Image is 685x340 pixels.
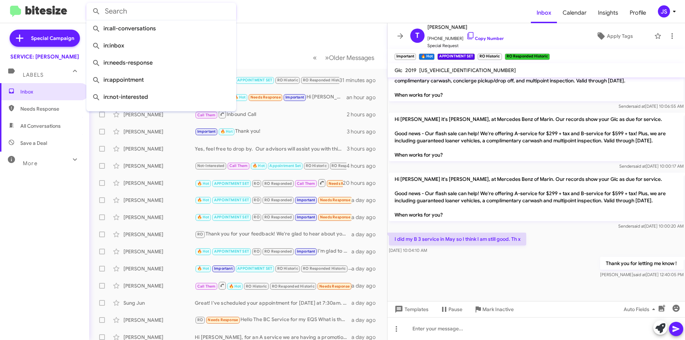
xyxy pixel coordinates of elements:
[351,231,381,238] div: a day ago
[437,54,475,60] small: APPOINTMENT SET
[254,249,259,254] span: RO
[20,105,81,112] span: Needs Response
[23,72,44,78] span: Labels
[197,249,209,254] span: 🔥 Hot
[123,282,195,289] div: [PERSON_NAME]
[195,247,351,255] div: I'm glad to hear that! If you need any maintenance or repairs in the future, feel free to reach out.
[427,31,504,42] span: [PHONE_NUMBER]
[320,198,350,202] span: Needs Response
[329,181,359,186] span: Needs Response
[197,232,203,237] span: RO
[297,215,315,219] span: Important
[389,248,427,253] span: [DATE] 10:04:10 AM
[351,299,381,306] div: a day ago
[197,113,216,117] span: Call Them
[387,303,434,316] button: Templates
[618,303,664,316] button: Auto Fields
[195,316,351,324] div: Hello The BC Service for my EQS What is the price of that service, also, are there any specials o...
[214,266,233,271] span: Important
[92,88,230,106] span: in:not-interested
[237,266,272,271] span: APPOINTMENT SET
[220,129,233,134] span: 🔥 Hot
[347,128,381,135] div: 3 hours ago
[339,77,381,84] div: 31 minutes ago
[343,179,381,187] div: 20 hours ago
[633,163,646,169] span: said at
[123,214,195,221] div: [PERSON_NAME]
[306,163,327,168] span: RO Historic
[331,163,374,168] span: RO Responded Historic
[277,78,298,82] span: RO Historic
[277,266,298,271] span: RO Historic
[123,248,195,255] div: [PERSON_NAME]
[448,303,462,316] span: Pause
[632,223,645,229] span: said at
[405,67,416,73] span: 2019
[86,3,236,20] input: Search
[347,111,381,118] div: 2 hours ago
[123,128,195,135] div: [PERSON_NAME]
[346,94,381,101] div: an hour ago
[347,145,381,152] div: 3 hours ago
[297,181,315,186] span: Call Them
[478,54,502,60] small: RO Historic
[195,213,351,221] div: Perfect
[600,272,684,277] span: [PERSON_NAME] [DATE] 12:40:05 PM
[214,198,249,202] span: APPOINTMENT SET
[197,318,203,322] span: RO
[624,303,658,316] span: Auto Fields
[285,95,304,100] span: Important
[351,214,381,221] div: a day ago
[427,42,504,49] span: Special Request
[123,231,195,238] div: [PERSON_NAME]
[229,284,241,289] span: 🔥 Hot
[592,2,624,23] a: Insights
[195,110,347,119] div: Inbound Call
[92,54,230,71] span: in:needs-response
[624,2,652,23] span: Profile
[309,50,321,65] button: Previous
[195,264,351,273] div: Thank you.
[434,303,468,316] button: Pause
[10,53,79,60] div: SERVICE: [PERSON_NAME]
[92,37,230,54] span: in:inbox
[197,163,225,168] span: Not-Interested
[195,281,351,290] div: Inbound Call
[389,173,684,221] p: Hi [PERSON_NAME] it's [PERSON_NAME], at Mercedes Benz of Marin. Our records show your Glc as due ...
[92,106,230,123] span: in:sold-verified
[254,181,259,186] span: RO
[320,215,350,219] span: Needs Response
[23,160,37,167] span: More
[195,76,339,84] div: Thank you for letting me know !
[419,67,516,73] span: [US_VEHICLE_IDENTIFICATION_NUMBER]
[395,54,416,60] small: Important
[197,266,209,271] span: 🔥 Hot
[214,215,249,219] span: APPOINTMENT SET
[482,303,514,316] span: Mark Inactive
[197,198,209,202] span: 🔥 Hot
[31,35,74,42] span: Special Campaign
[234,95,246,100] span: 🔥 Hot
[197,129,216,134] span: Important
[123,162,195,169] div: [PERSON_NAME]
[10,30,80,47] a: Special Campaign
[346,162,381,169] div: 4 hours ago
[264,198,292,202] span: RO Responded
[195,196,351,204] div: Great thx
[309,50,379,65] nav: Page navigation example
[303,266,346,271] span: RO Responded Historic
[92,71,230,88] span: in:appointment
[264,215,292,219] span: RO Responded
[395,67,402,73] span: Glc
[269,163,301,168] span: Appointment Set
[607,30,633,42] span: Apply Tags
[195,230,351,238] div: Thank you for your feedback! We're glad to hear about your positive experience. If you need to sc...
[351,282,381,289] div: a day ago
[351,197,381,204] div: a day ago
[272,284,315,289] span: RO Responded Historic
[619,163,684,169] span: Sender [DATE] 10:00:17 AM
[264,249,292,254] span: RO Responded
[531,2,557,23] span: Inbox
[195,93,346,101] div: Hi [PERSON_NAME], it's [PERSON_NAME] left my car at the company for Service [PERSON_NAME] is assi...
